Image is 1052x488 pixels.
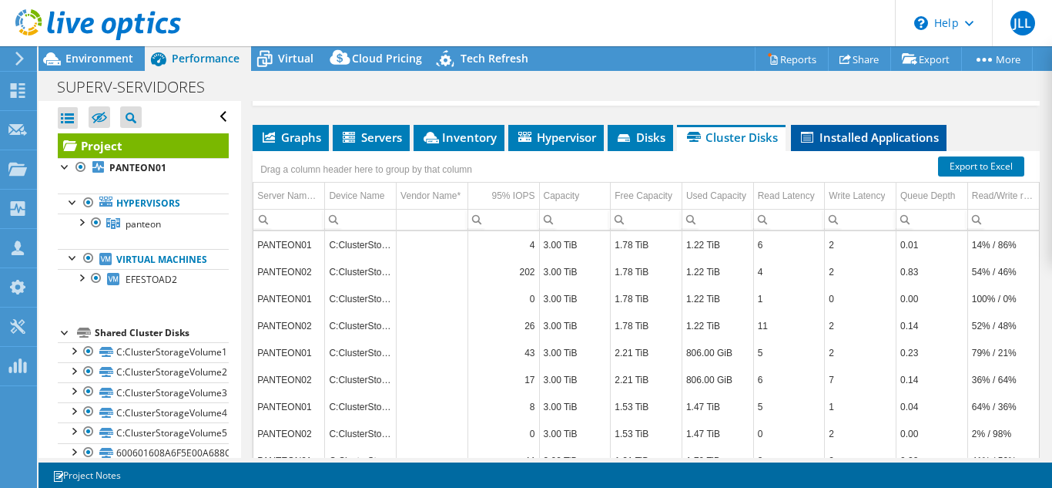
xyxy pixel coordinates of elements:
[825,312,896,339] td: Column Write Latency, Value 2
[58,402,229,422] a: C:ClusterStorageVolume4
[467,183,539,210] td: 95% IOPS Column
[325,366,397,393] td: Column Device Name, Value C:ClusterStorageVolume3
[253,312,325,339] td: Column Server Name(s), Value PANTEON02
[325,312,397,339] td: Column Device Name, Value C:ClusterStorageVolume2
[682,312,753,339] td: Column Used Capacity, Value 1.22 TiB
[58,214,229,234] a: panteon
[753,393,825,420] td: Column Read Latency, Value 5
[825,447,896,474] td: Column Write Latency, Value 2
[758,187,815,205] div: Read Latency
[896,258,968,285] td: Column Queue Depth, Value 0.83
[686,187,746,205] div: Used Capacity
[397,420,468,447] td: Column Vendor Name*, Value
[325,447,397,474] td: Column Device Name, Value C:ClusterStorageVolume5
[467,420,539,447] td: Column 95% IOPS, Value 0
[825,209,896,230] td: Column Write Latency, Filter cell
[325,393,397,420] td: Column Device Name, Value C:ClusterStorageVolume4
[682,231,753,258] td: Column Used Capacity, Value 1.22 TiB
[611,183,682,210] td: Free Capacity Column
[967,258,1039,285] td: Column Read/Write ratio, Value 54% / 46%
[253,393,325,420] td: Column Server Name(s), Value PANTEON01
[95,324,229,342] div: Shared Cluster Disks
[611,258,682,285] td: Column Free Capacity, Value 1.78 TiB
[896,447,968,474] td: Column Queue Depth, Value 0.22
[539,183,611,210] td: Capacity Column
[397,258,468,285] td: Column Vendor Name*, Value
[126,273,177,286] span: EFESTOAD2
[611,366,682,393] td: Column Free Capacity, Value 2.21 TiB
[967,393,1039,420] td: Column Read/Write ratio, Value 64% / 36%
[825,420,896,447] td: Column Write Latency, Value 2
[799,130,939,145] span: Installed Applications
[491,187,534,205] div: 95% IOPS
[753,339,825,366] td: Column Read Latency, Value 5
[753,420,825,447] td: Column Read Latency, Value 0
[253,366,325,393] td: Column Server Name(s), Value PANTEON02
[753,183,825,210] td: Read Latency Column
[58,158,229,178] a: PANTEON01
[825,366,896,393] td: Column Write Latency, Value 7
[611,339,682,366] td: Column Free Capacity, Value 2.21 TiB
[825,393,896,420] td: Column Write Latency, Value 1
[65,51,133,66] span: Environment
[615,187,672,205] div: Free Capacity
[539,209,611,230] td: Column Capacity, Filter cell
[682,339,753,366] td: Column Used Capacity, Value 806.00 GiB
[58,194,229,214] a: Hypervisors
[58,443,229,477] a: 600601608A6F5E00A688CE6534E820F2-0
[896,285,968,312] td: Column Queue Depth, Value 0.00
[397,231,468,258] td: Column Vendor Name*, Value
[325,420,397,447] td: Column Device Name, Value C:ClusterStorageVolume4
[329,187,384,205] div: Device Name
[961,47,1033,71] a: More
[938,156,1024,177] a: Export to Excel
[539,366,611,393] td: Column Capacity, Value 3.00 TiB
[896,312,968,339] td: Column Queue Depth, Value 0.14
[400,187,464,205] div: Vendor Name*
[544,187,580,205] div: Capacity
[325,183,397,210] td: Device Name Column
[253,447,325,474] td: Column Server Name(s), Value PANTEON01
[967,420,1039,447] td: Column Read/Write ratio, Value 2% / 98%
[253,209,325,230] td: Column Server Name(s), Filter cell
[467,258,539,285] td: Column 95% IOPS, Value 202
[58,362,229,382] a: C:ClusterStorageVolume2
[682,366,753,393] td: Column Used Capacity, Value 806.00 GiB
[539,393,611,420] td: Column Capacity, Value 3.00 TiB
[467,231,539,258] td: Column 95% IOPS, Value 4
[753,312,825,339] td: Column Read Latency, Value 11
[967,366,1039,393] td: Column Read/Write ratio, Value 36% / 64%
[50,79,229,96] h1: SUPERV-SERVIDORES
[467,209,539,230] td: Column 95% IOPS, Filter cell
[516,130,596,145] span: Hypervisor
[753,231,825,258] td: Column Read Latency, Value 6
[397,447,468,474] td: Column Vendor Name*, Value
[467,285,539,312] td: Column 95% IOPS, Value 0
[967,183,1039,210] td: Read/Write ratio Column
[611,231,682,258] td: Column Free Capacity, Value 1.78 TiB
[539,285,611,312] td: Column Capacity, Value 3.00 TiB
[539,231,611,258] td: Column Capacity, Value 3.00 TiB
[325,209,397,230] td: Column Device Name, Filter cell
[467,312,539,339] td: Column 95% IOPS, Value 26
[682,258,753,285] td: Column Used Capacity, Value 1.22 TiB
[253,258,325,285] td: Column Server Name(s), Value PANTEON02
[896,231,968,258] td: Column Queue Depth, Value 0.01
[109,161,166,174] b: PANTEON01
[611,285,682,312] td: Column Free Capacity, Value 1.78 TiB
[753,209,825,230] td: Column Read Latency, Filter cell
[825,285,896,312] td: Column Write Latency, Value 0
[58,249,229,269] a: Virtual Machines
[753,447,825,474] td: Column Read Latency, Value 8
[397,312,468,339] td: Column Vendor Name*, Value
[421,130,497,145] span: Inventory
[397,339,468,366] td: Column Vendor Name*, Value
[253,339,325,366] td: Column Server Name(s), Value PANTEON01
[890,47,962,71] a: Export
[126,217,161,231] span: panteon
[467,339,539,366] td: Column 95% IOPS, Value 43
[260,130,321,145] span: Graphs
[896,366,968,393] td: Column Queue Depth, Value 0.14
[58,342,229,362] a: C:ClusterStorageVolume1
[611,447,682,474] td: Column Free Capacity, Value 1.21 TiB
